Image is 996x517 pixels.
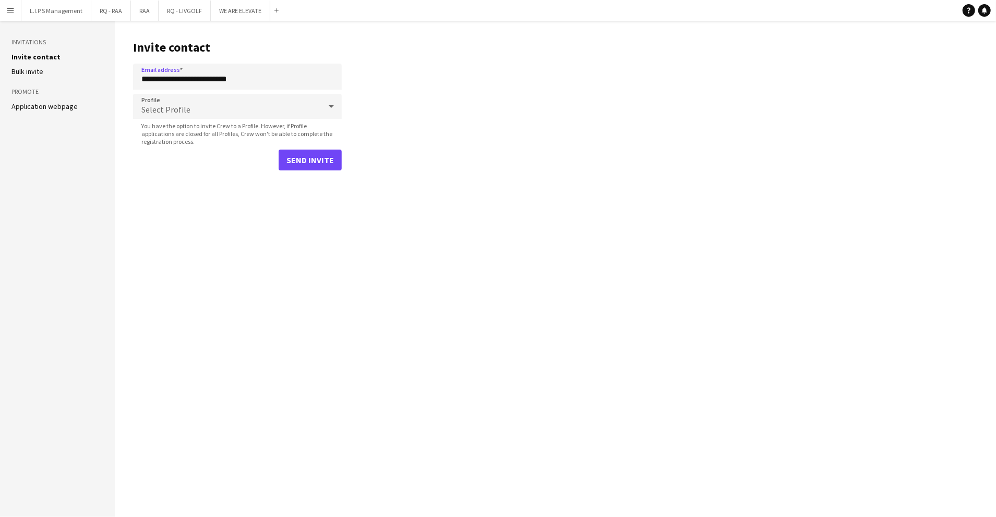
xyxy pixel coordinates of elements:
button: RQ - LIVGOLF [159,1,211,21]
button: Send invite [279,150,342,170]
span: You have the option to invite Crew to a Profile. However, if Profile applications are closed for ... [133,122,342,145]
span: Select Profile [141,104,190,115]
button: L.I.P.S Management [21,1,91,21]
button: WE ARE ELEVATE [211,1,270,21]
h3: Promote [11,87,103,96]
a: Application webpage [11,102,78,111]
button: RAA [131,1,159,21]
a: Bulk invite [11,67,43,76]
button: RQ - RAA [91,1,131,21]
h1: Invite contact [133,40,342,55]
h3: Invitations [11,38,103,47]
a: Invite contact [11,52,61,61]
